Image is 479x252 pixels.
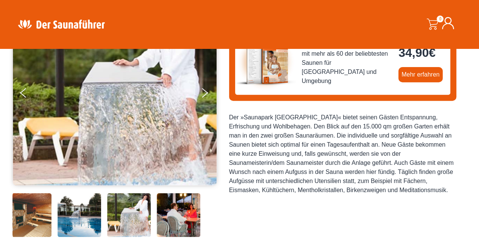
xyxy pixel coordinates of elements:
span: 0 [437,16,443,22]
span: € [429,46,435,59]
a: Mehr erfahren [398,67,443,82]
span: Saunaführer West 2025/2026 - mit mehr als 60 der beliebtesten Saunen für [GEOGRAPHIC_DATA] und Um... [302,40,393,86]
bdi: 34,90 [398,46,435,59]
div: Der »Saunapark [GEOGRAPHIC_DATA]« bietet seinen Gästen Entspannung, Erfrischung und Wohlbehagen. ... [229,113,456,195]
button: Previous [20,85,39,104]
img: der-saunafuehrer-2025-west.jpg [235,31,296,92]
button: Next [200,85,219,104]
